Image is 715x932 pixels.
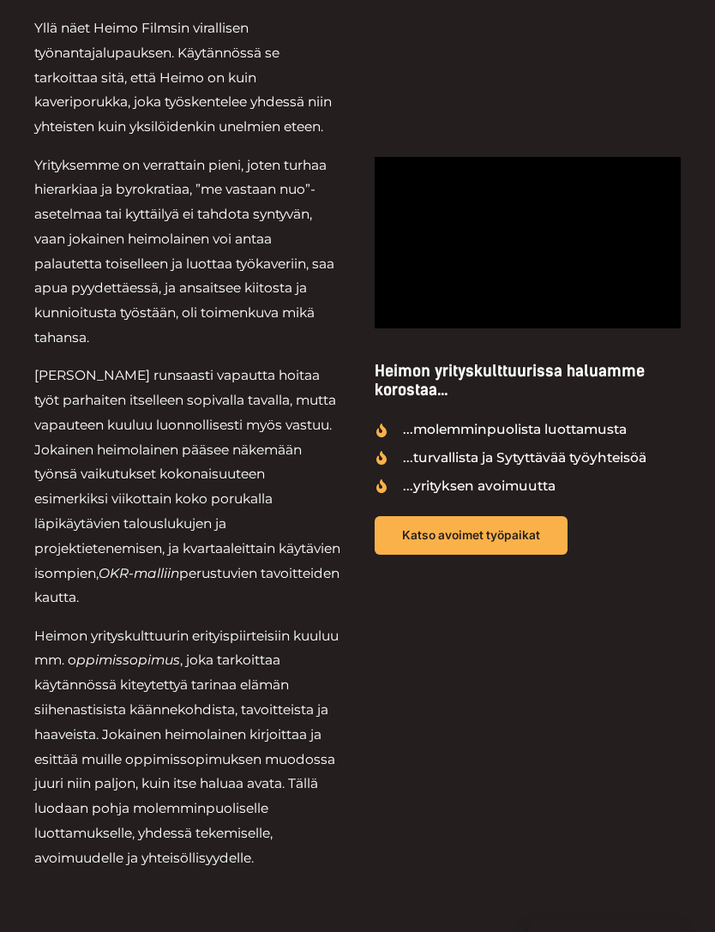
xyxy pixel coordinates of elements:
[399,418,627,442] span: ...molemminpuolista luottamusta
[402,530,540,542] span: Katso avoimet työpaikat
[399,446,646,471] span: ...turvallista ja Sytyttävää työyhteisöä
[375,516,568,556] a: Katso avoimet työpaikat
[399,474,556,499] span: ...yrityksen avoimuutta
[34,364,340,610] p: [PERSON_NAME] runsaasti vapautta hoitaa työt parhaiten itselleen sopivalla tavalla, mutta vapaute...
[34,153,340,351] p: Yrityksemme on verrattain pieni, joten turhaa hierarkiaa ja byrokratiaa, ”me vastaan nuo”-asetelm...
[34,624,340,871] p: Heimon yrityskulttuurin erityispiirteisiin kuuluu mm. o , joka tarkoittaa käytännössä kiteytettyä...
[375,363,681,400] h5: Heimon yrityskulttuurissa haluamme korostaa...
[34,16,340,140] p: Yllä näet Heimo Filmsin virallisen työnantajalupauksen. Käytännössä se tarkoittaa sitä, että Heim...
[76,652,180,668] i: ppimissopimus
[375,157,681,329] iframe: TULEN TARINA – Heimo Films | Brändifilmi 2022
[99,565,179,581] i: OKR-malliin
